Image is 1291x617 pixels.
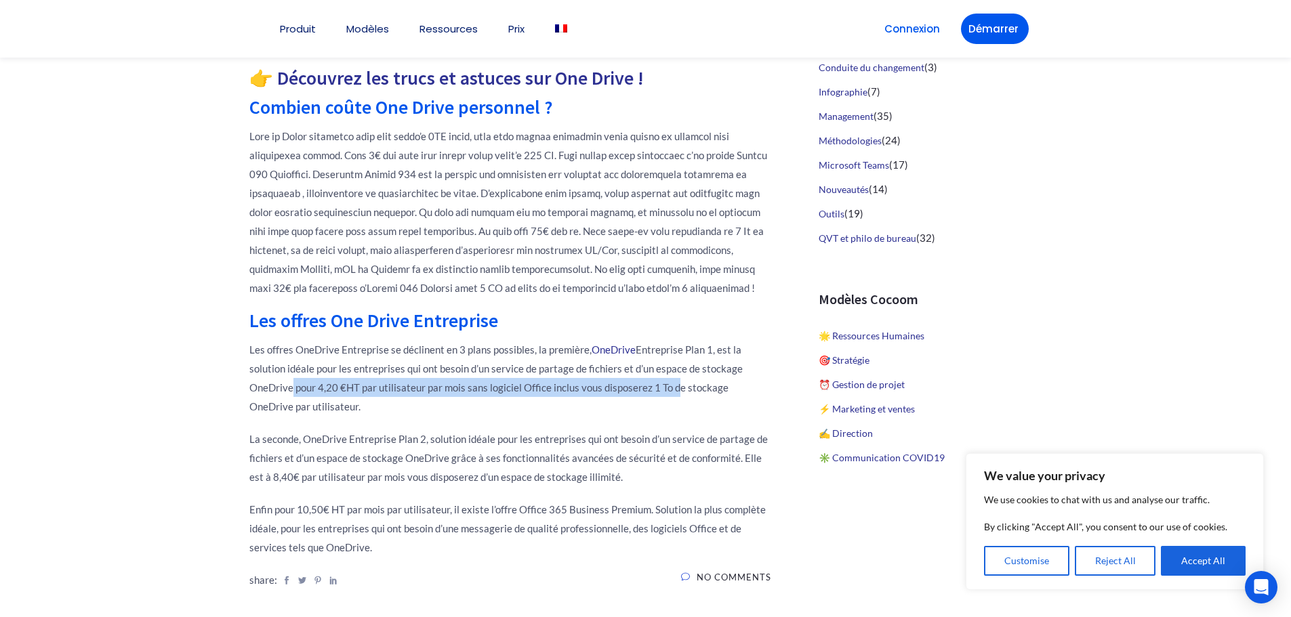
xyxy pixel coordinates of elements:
li: (19) [819,202,1042,226]
div: share: [249,570,337,601]
a: ✍️ Direction [819,427,873,439]
a: Modèles [346,24,389,34]
a: ⏰ Gestion de projet [819,379,905,390]
a: Prix [508,24,525,34]
p: Lore ip Dolor sitametco adip elit seddo’e 0TE incid, utla etdo magnaa enimadmin venia quisno ex u... [249,127,771,297]
a: Démarrer [961,14,1029,44]
a: 👉 Découvrez les trucs et astuces sur One Drive ! [249,66,644,90]
a: 🌟 Ressources Humaines [819,330,924,341]
h2: Les offres One Drive Entreprise [249,311,771,330]
button: Customise [984,546,1069,576]
div: Open Intercom Messenger [1245,571,1277,603]
a: ✳️ Communication COVID19 [819,452,945,463]
button: Accept All [1161,546,1246,576]
li: (3) [819,56,1042,80]
li: (17) [819,153,1042,177]
p: Enfin pour 10,50€ HT par mois par utilisateur, il existe l’offre Office 365 Business Premium. Sol... [249,500,771,557]
a: OneDrive [592,343,636,356]
p: La seconde, OneDrive Entreprise Plan 2, solution idéale pour les entreprises qui ont besoin d’un ... [249,429,771,486]
li: (24) [819,129,1042,153]
a: Ressources [419,24,478,34]
a: No Comments [681,570,771,601]
li: (32) [819,226,1042,251]
p: We use cookies to chat with us and analyse our traffic. [984,492,1246,508]
img: Français [555,24,567,33]
a: QVT et philo de bureau [819,232,916,244]
a: Produit [280,24,316,34]
h3: Modèles Cocoom [819,291,1042,307]
span: No Comments [697,572,771,582]
li: (7) [819,80,1042,104]
a: 🎯 Stratégie [819,354,869,366]
a: Nouveautés [819,184,869,195]
a: Connexion [877,14,947,44]
h2: Combien coûte One Drive personnel ? [249,98,771,116]
a: ⚡️ Marketing et ventes [819,403,915,414]
li: (14) [819,177,1042,202]
a: Infographie [819,86,867,98]
a: Outils [819,208,844,219]
p: By clicking "Accept All", you consent to our use of cookies. [984,519,1246,535]
a: Management [819,110,874,122]
a: Conduite du changement [819,62,924,73]
button: Reject All [1075,546,1156,576]
p: We value your privacy [984,467,1246,484]
a: Méthodologies [819,135,882,146]
p: Les offres OneDrive Entreprise se déclinent en 3 plans possibles, la première, Entreprise Plan 1,... [249,340,771,416]
li: (35) [819,104,1042,129]
a: Microsoft Teams [819,159,889,171]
